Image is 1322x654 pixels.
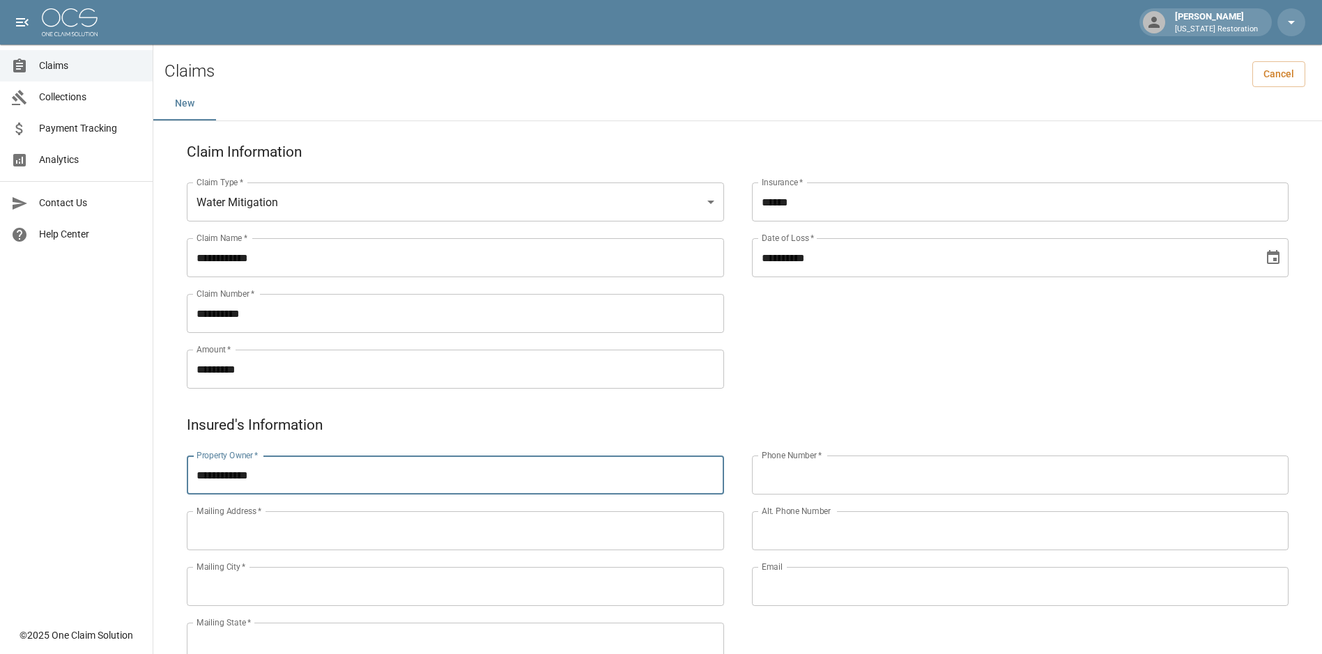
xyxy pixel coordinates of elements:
span: Contact Us [39,196,141,210]
button: open drawer [8,8,36,36]
label: Mailing Address [197,505,261,517]
label: Mailing State [197,616,251,628]
div: © 2025 One Claim Solution [20,628,133,642]
span: Payment Tracking [39,121,141,136]
span: Collections [39,90,141,104]
h2: Claims [164,61,215,81]
p: [US_STATE] Restoration [1175,24,1258,36]
a: Cancel [1252,61,1305,87]
div: Water Mitigation [187,182,724,221]
span: Claims [39,59,141,73]
label: Amount [197,343,231,355]
div: dynamic tabs [153,87,1322,120]
label: Claim Type [197,176,243,188]
div: [PERSON_NAME] [1169,10,1263,35]
label: Mailing City [197,561,246,573]
label: Alt. Phone Number [762,505,831,517]
button: New [153,87,216,120]
button: Choose date, selected date is Jul 16, 2025 [1259,244,1287,272]
label: Date of Loss [762,232,814,244]
label: Phone Number [762,449,822,461]
label: Insurance [762,176,803,188]
label: Claim Number [197,288,254,299]
label: Property Owner [197,449,259,461]
label: Claim Name [197,232,247,244]
span: Analytics [39,153,141,167]
label: Email [762,561,783,573]
img: ocs-logo-white-transparent.png [42,8,98,36]
span: Help Center [39,227,141,242]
